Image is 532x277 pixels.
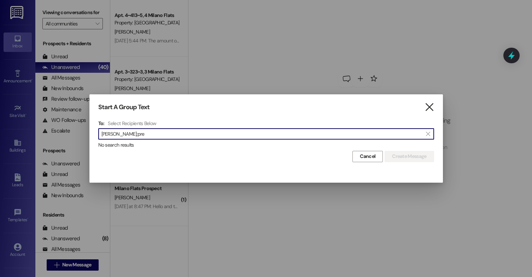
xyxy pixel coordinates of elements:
[426,131,430,137] i: 
[360,153,375,160] span: Cancel
[385,151,434,162] button: Create Message
[98,141,434,149] div: No search results
[98,120,105,126] h3: To:
[392,153,426,160] span: Create Message
[101,129,422,139] input: Search for any contact or apartment
[422,129,434,139] button: Clear text
[98,103,150,111] h3: Start A Group Text
[108,120,156,126] h4: Select Recipients Below
[352,151,383,162] button: Cancel
[425,104,434,111] i: 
